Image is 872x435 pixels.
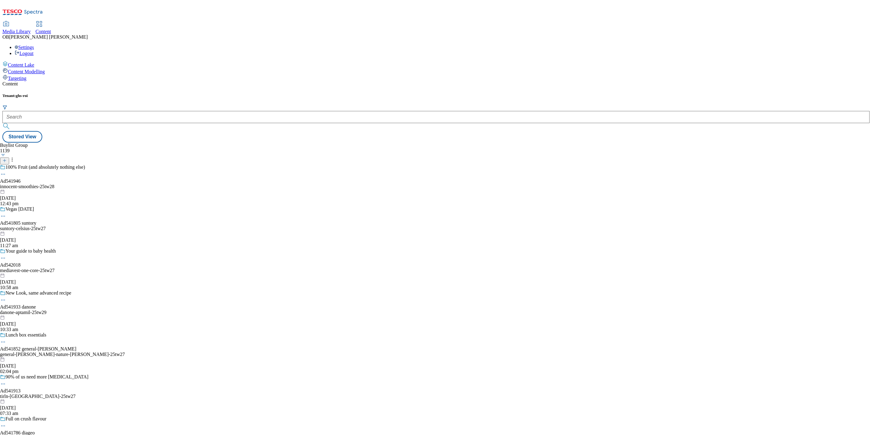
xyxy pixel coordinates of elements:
svg: Search Filters [2,105,7,110]
span: ghs-roi [16,93,28,98]
span: Media Library [2,29,31,34]
a: Logout [15,51,33,56]
input: Search [2,111,870,123]
span: OB [2,34,9,40]
span: Content Modelling [8,69,45,74]
h5: Tenant: [2,93,870,98]
span: Targeting [8,76,26,81]
a: Content Modelling [2,68,870,74]
a: Content [36,22,51,34]
div: 100% Fruit (and absolutely nothing else) [5,164,85,170]
div: Vegas [DATE] [5,206,34,212]
a: Media Library [2,22,31,34]
span: [PERSON_NAME] [PERSON_NAME] [9,34,88,40]
button: Stored View [2,131,42,143]
a: Targeting [2,74,870,81]
div: Lunch box essentials [5,332,46,338]
a: Content Lake [2,61,870,68]
span: Content [36,29,51,34]
div: Full on crush flavour [5,416,47,422]
span: Content Lake [8,62,34,67]
div: Your guide to baby health [5,248,56,254]
div: Content [2,81,870,87]
div: New Look, same advanced recipe [5,290,71,296]
a: Settings [15,45,34,50]
div: 90% of us need more [MEDICAL_DATA] [5,374,88,380]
